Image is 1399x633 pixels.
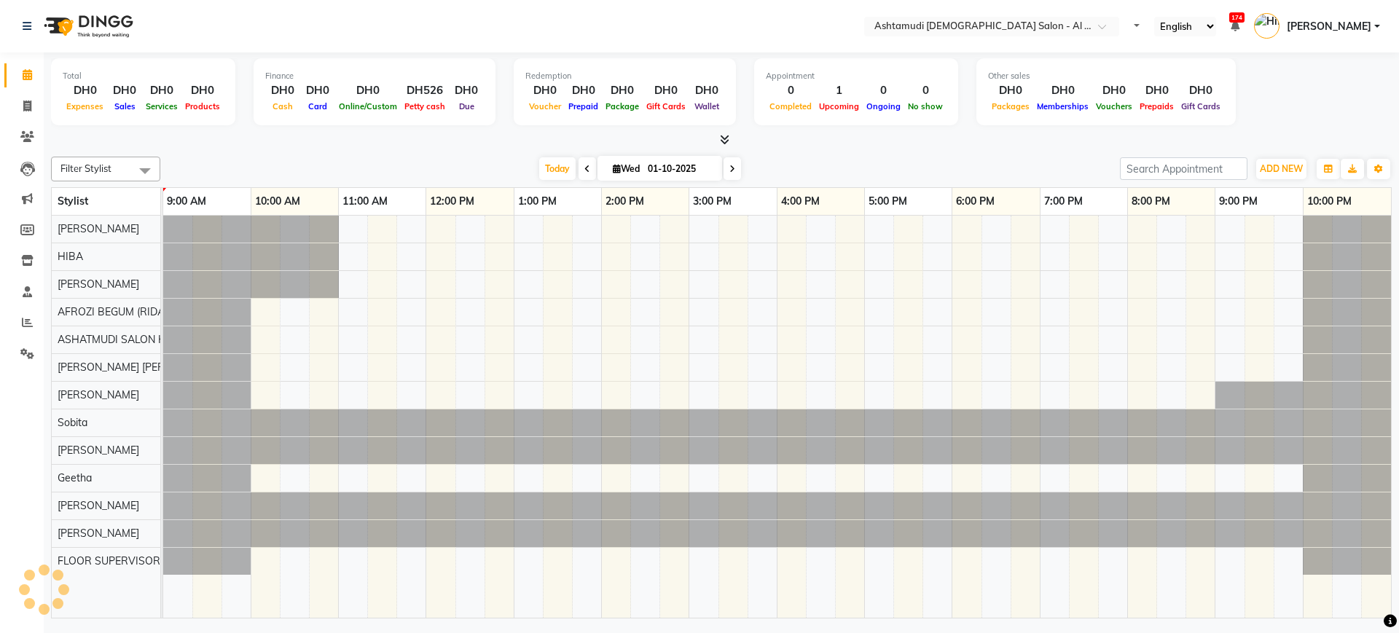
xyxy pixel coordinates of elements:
[300,82,335,99] div: DH0
[525,70,724,82] div: Redemption
[777,191,823,212] a: 4:00 PM
[269,101,297,111] span: Cash
[58,444,139,457] span: [PERSON_NAME]
[58,499,139,512] span: [PERSON_NAME]
[63,82,107,99] div: DH0
[63,101,107,111] span: Expenses
[58,361,224,374] span: [PERSON_NAME] [PERSON_NAME]
[1287,19,1371,34] span: [PERSON_NAME]
[1256,159,1306,179] button: ADD NEW
[643,158,716,180] input: 2025-10-01
[251,191,304,212] a: 10:00 AM
[181,82,224,99] div: DH0
[426,191,478,212] a: 12:00 PM
[335,82,401,99] div: DH0
[1136,101,1177,111] span: Prepaids
[181,101,224,111] span: Products
[1260,163,1303,174] span: ADD NEW
[904,82,947,99] div: 0
[58,471,92,484] span: Geetha
[988,70,1224,82] div: Other sales
[952,191,998,212] a: 6:00 PM
[1092,82,1136,99] div: DH0
[766,82,815,99] div: 0
[643,101,689,111] span: Gift Cards
[863,101,904,111] span: Ongoing
[1231,20,1239,33] a: 174
[58,333,203,346] span: ASHATMUDI SALON KARAMA
[514,191,560,212] a: 1:00 PM
[815,82,863,99] div: 1
[163,191,210,212] a: 9:00 AM
[401,82,449,99] div: DH526
[1215,191,1261,212] a: 9:00 PM
[1304,191,1355,212] a: 10:00 PM
[609,163,643,174] span: Wed
[58,305,168,318] span: AFROZI BEGUM (RIDA)
[335,101,401,111] span: Online/Custom
[142,82,181,99] div: DH0
[988,82,1033,99] div: DH0
[107,82,142,99] div: DH0
[111,101,139,111] span: Sales
[539,157,576,180] span: Today
[1229,12,1245,23] span: 174
[766,101,815,111] span: Completed
[1092,101,1136,111] span: Vouchers
[602,82,643,99] div: DH0
[58,527,139,540] span: [PERSON_NAME]
[37,6,137,47] img: logo
[1120,157,1247,180] input: Search Appointment
[455,101,478,111] span: Due
[863,82,904,99] div: 0
[60,162,111,174] span: Filter Stylist
[58,554,281,567] span: FLOOR SUPERVISOR( TAB ) -[PERSON_NAME]
[691,101,723,111] span: Wallet
[58,250,83,263] span: HIBA
[865,191,911,212] a: 5:00 PM
[525,82,565,99] div: DH0
[265,70,484,82] div: Finance
[58,222,139,235] span: [PERSON_NAME]
[58,416,87,429] span: Sobita
[265,82,300,99] div: DH0
[449,82,484,99] div: DH0
[63,70,224,82] div: Total
[142,101,181,111] span: Services
[1033,101,1092,111] span: Memberships
[766,70,947,82] div: Appointment
[565,82,602,99] div: DH0
[815,101,863,111] span: Upcoming
[689,82,724,99] div: DH0
[602,191,648,212] a: 2:00 PM
[401,101,449,111] span: Petty cash
[1128,191,1174,212] a: 8:00 PM
[339,191,391,212] a: 11:00 AM
[689,191,735,212] a: 3:00 PM
[988,101,1033,111] span: Packages
[1041,191,1086,212] a: 7:00 PM
[904,101,947,111] span: No show
[1177,101,1224,111] span: Gift Cards
[602,101,643,111] span: Package
[305,101,331,111] span: Card
[58,388,139,401] span: [PERSON_NAME]
[643,82,689,99] div: DH0
[1136,82,1177,99] div: DH0
[1254,13,1280,39] img: Himanshu Akania
[525,101,565,111] span: Voucher
[1177,82,1224,99] div: DH0
[58,278,139,291] span: [PERSON_NAME]
[58,194,88,208] span: Stylist
[565,101,602,111] span: Prepaid
[1033,82,1092,99] div: DH0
